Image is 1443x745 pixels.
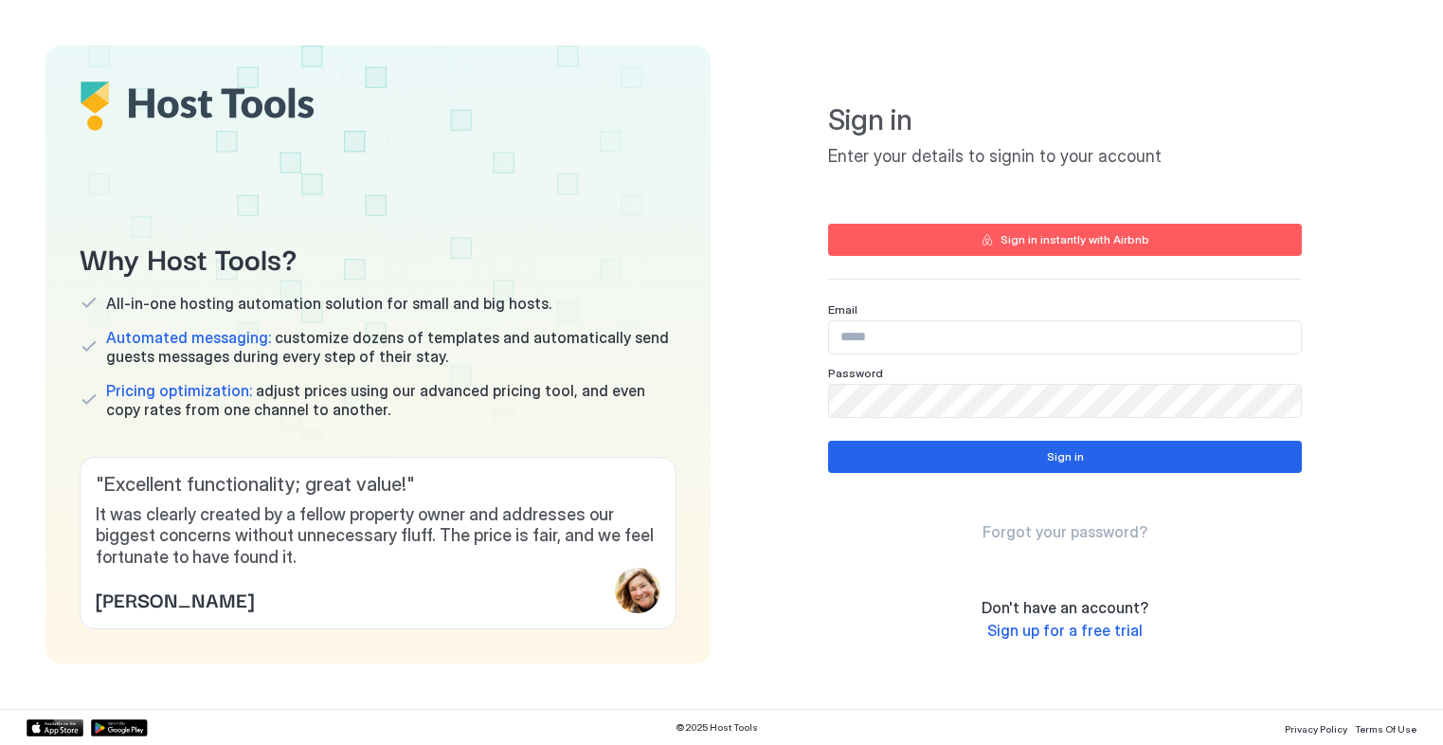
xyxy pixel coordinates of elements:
span: © 2025 Host Tools [676,721,758,734]
span: Terms Of Use [1355,723,1416,735]
input: Input Field [829,321,1301,354]
span: Sign in [828,102,1302,138]
a: Terms Of Use [1355,718,1416,737]
span: Enter your details to signin to your account [828,146,1302,168]
a: Forgot your password? [983,522,1147,542]
span: Don't have an account? [982,598,1148,617]
span: Email [828,302,857,317]
div: Sign in instantly with Airbnb [1001,231,1149,248]
button: Sign in instantly with Airbnb [828,224,1302,256]
a: Privacy Policy [1285,718,1347,737]
span: Password [828,366,883,380]
span: Forgot your password? [983,522,1147,541]
span: customize dozens of templates and automatically send guests messages during every step of their s... [106,328,676,366]
div: Sign in [1047,448,1084,465]
span: Why Host Tools? [80,236,676,279]
div: profile [615,568,660,613]
a: Sign up for a free trial [987,621,1143,641]
span: [PERSON_NAME] [96,585,254,613]
button: Sign in [828,441,1302,473]
span: Privacy Policy [1285,723,1347,735]
span: Pricing optimization: [106,381,252,400]
span: " Excellent functionality; great value! " [96,473,660,497]
span: It was clearly created by a fellow property owner and addresses our biggest concerns without unne... [96,504,660,569]
a: Google Play Store [91,719,148,736]
input: Input Field [829,385,1301,417]
span: Automated messaging: [106,328,271,347]
span: All-in-one hosting automation solution for small and big hosts. [106,294,551,313]
span: adjust prices using our advanced pricing tool, and even copy rates from one channel to another. [106,381,676,419]
a: App Store [27,719,83,736]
